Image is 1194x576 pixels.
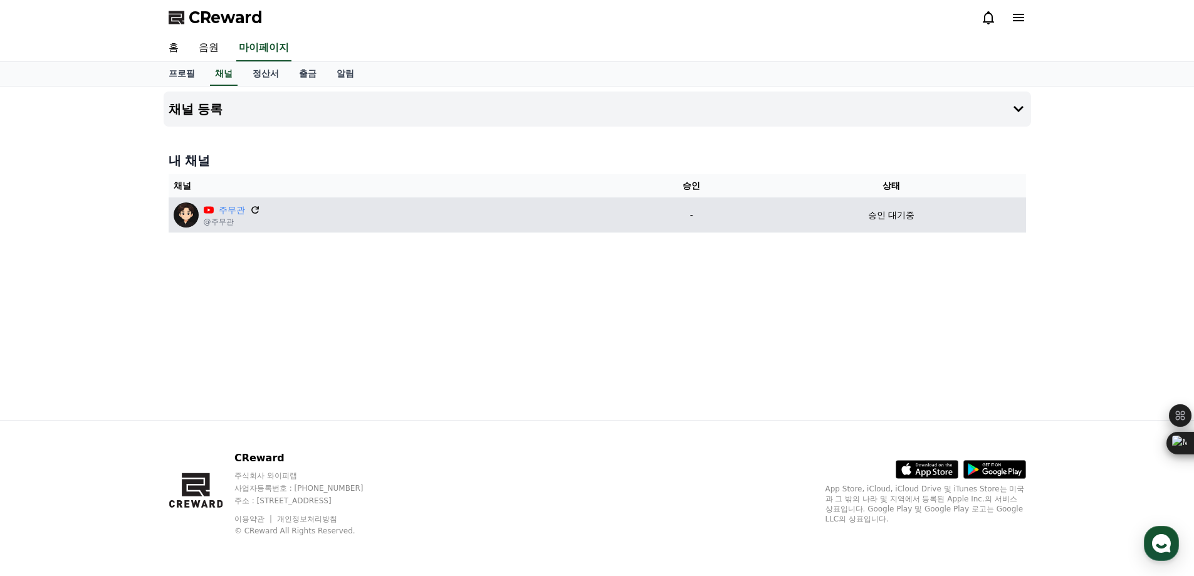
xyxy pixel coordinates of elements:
[189,35,229,61] a: 음원
[277,515,337,523] a: 개인정보처리방침
[169,152,1026,169] h4: 내 채널
[39,416,47,426] span: 홈
[115,417,130,427] span: 대화
[327,62,364,86] a: 알림
[174,202,199,228] img: 주무관
[234,526,387,536] p: © CReward All Rights Reserved.
[189,8,263,28] span: CReward
[243,62,289,86] a: 정산서
[289,62,327,86] a: 출금
[169,174,626,197] th: 채널
[219,204,245,217] a: 주무관
[4,397,83,429] a: 홈
[825,484,1026,524] p: App Store, iCloud, iCloud Drive 및 iTunes Store는 미국과 그 밖의 나라 및 지역에서 등록된 Apple Inc.의 서비스 상표입니다. Goo...
[204,217,260,227] p: @주무관
[626,174,757,197] th: 승인
[169,8,263,28] a: CReward
[169,102,223,116] h4: 채널 등록
[162,397,241,429] a: 설정
[868,209,914,222] p: 승인 대기중
[234,496,387,506] p: 주소 : [STREET_ADDRESS]
[194,416,209,426] span: 설정
[234,483,387,493] p: 사업자등록번호 : [PHONE_NUMBER]
[234,451,387,466] p: CReward
[159,62,205,86] a: 프로필
[159,35,189,61] a: 홈
[236,35,291,61] a: 마이페이지
[210,62,238,86] a: 채널
[631,209,752,222] p: -
[83,397,162,429] a: 대화
[164,92,1031,127] button: 채널 등록
[234,471,387,481] p: 주식회사 와이피랩
[234,515,274,523] a: 이용약관
[757,174,1026,197] th: 상태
